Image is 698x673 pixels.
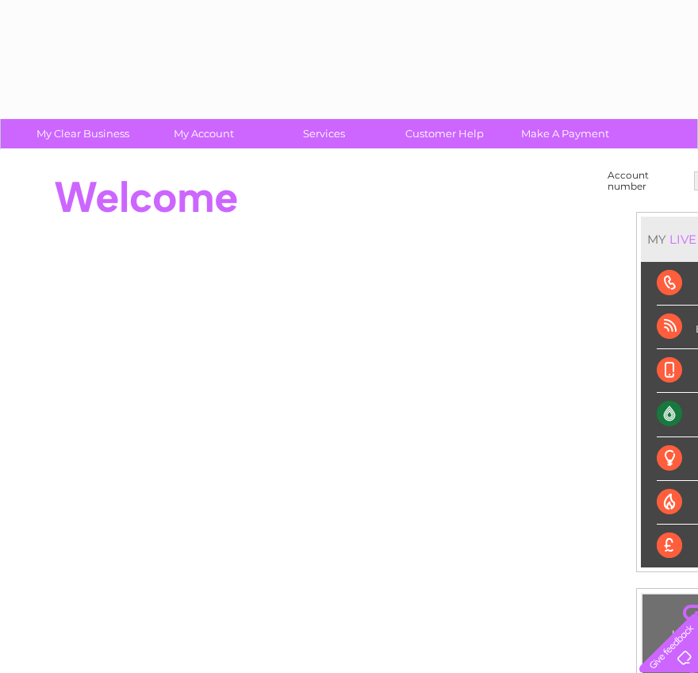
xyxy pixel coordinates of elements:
a: Make A Payment [500,119,631,148]
a: My Account [138,119,269,148]
a: Customer Help [379,119,510,148]
td: Account number [604,166,690,196]
a: Services [259,119,389,148]
a: My Clear Business [17,119,148,148]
